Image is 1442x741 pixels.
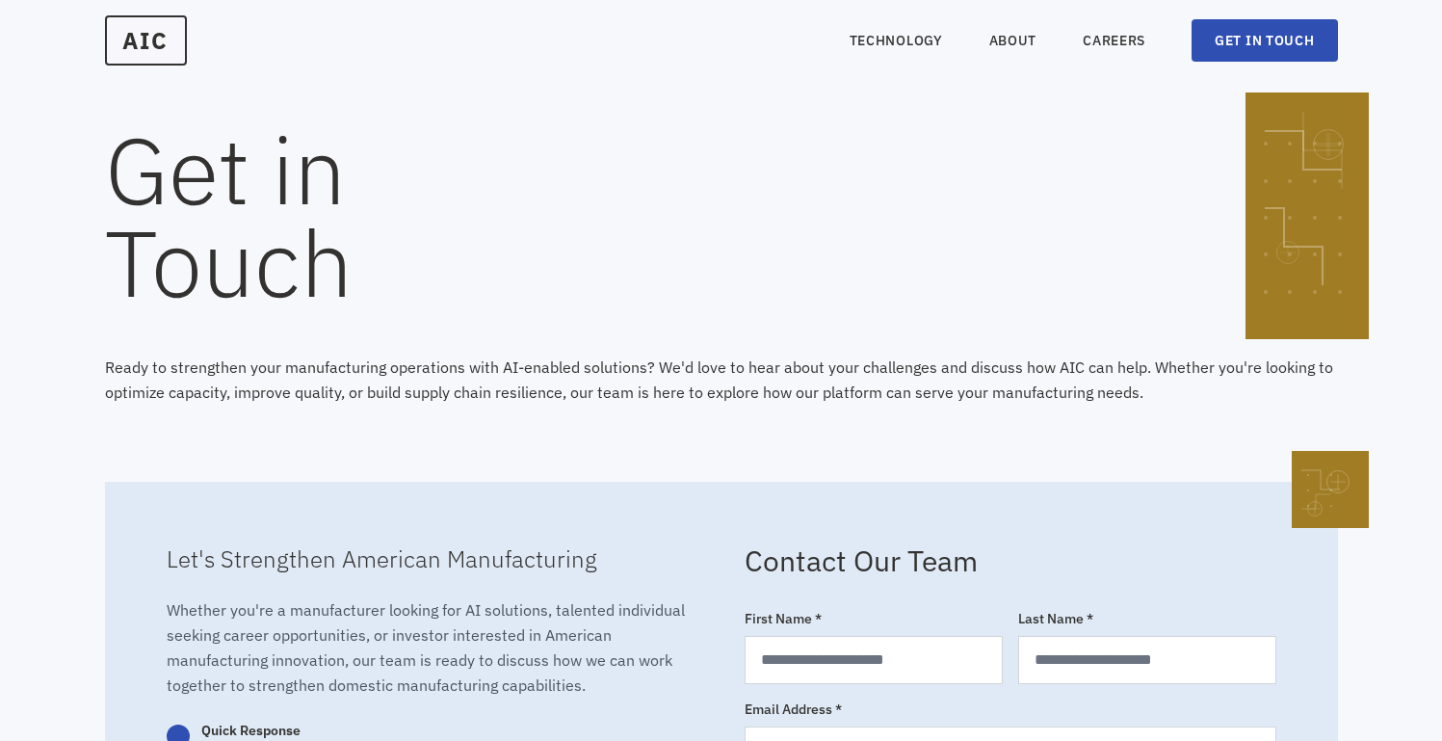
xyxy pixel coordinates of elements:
a: AIC [105,15,187,66]
label: First Name * [745,609,1003,628]
b: Contact Our Team [745,542,978,579]
h1: Get in Touch [105,123,1338,308]
p: Ready to strengthen your manufacturing operations with AI-enabled solutions? We'd love to hear ab... [105,355,1338,405]
p: Whether you're a manufacturer looking for AI solutions, talented individual seeking career opport... [167,597,698,698]
a: GET IN TOUCH [1192,19,1337,62]
label: Email Address * [745,700,1276,719]
h3: Let's Strengthen American Manufacturing [167,543,698,574]
a: CAREERS [1083,31,1145,50]
label: Last Name * [1018,609,1276,628]
h4: Quick Response [201,721,514,740]
a: ABOUT [989,31,1037,50]
a: TECHNOLOGY [850,31,943,50]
